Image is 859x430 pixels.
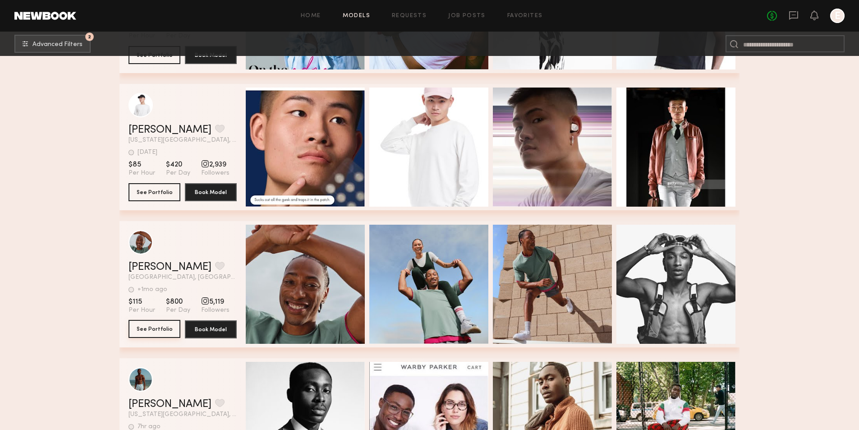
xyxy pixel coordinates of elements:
[129,320,180,338] button: See Portfolio
[129,137,237,143] span: [US_STATE][GEOGRAPHIC_DATA], [GEOGRAPHIC_DATA]
[32,42,83,48] span: Advanced Filters
[138,149,157,156] div: [DATE]
[448,13,486,19] a: Job Posts
[392,13,427,19] a: Requests
[129,297,155,306] span: $115
[166,297,190,306] span: $800
[88,35,91,39] span: 2
[201,297,230,306] span: 5,119
[129,274,237,281] span: [GEOGRAPHIC_DATA], [GEOGRAPHIC_DATA]
[830,9,845,23] a: E
[201,306,230,314] span: Followers
[185,183,237,201] button: Book Model
[201,160,230,169] span: 2,939
[129,169,155,177] span: Per Hour
[301,13,321,19] a: Home
[166,306,190,314] span: Per Day
[138,424,161,430] div: 7hr ago
[343,13,370,19] a: Models
[129,183,180,201] button: See Portfolio
[129,125,211,135] a: [PERSON_NAME]
[507,13,543,19] a: Favorites
[201,169,230,177] span: Followers
[138,287,167,293] div: +1mo ago
[14,35,91,53] button: 2Advanced Filters
[129,412,237,418] span: [US_STATE][GEOGRAPHIC_DATA], [GEOGRAPHIC_DATA]
[129,399,211,410] a: [PERSON_NAME]
[129,262,211,273] a: [PERSON_NAME]
[166,160,190,169] span: $420
[129,306,155,314] span: Per Hour
[185,320,237,338] button: Book Model
[129,160,155,169] span: $85
[166,169,190,177] span: Per Day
